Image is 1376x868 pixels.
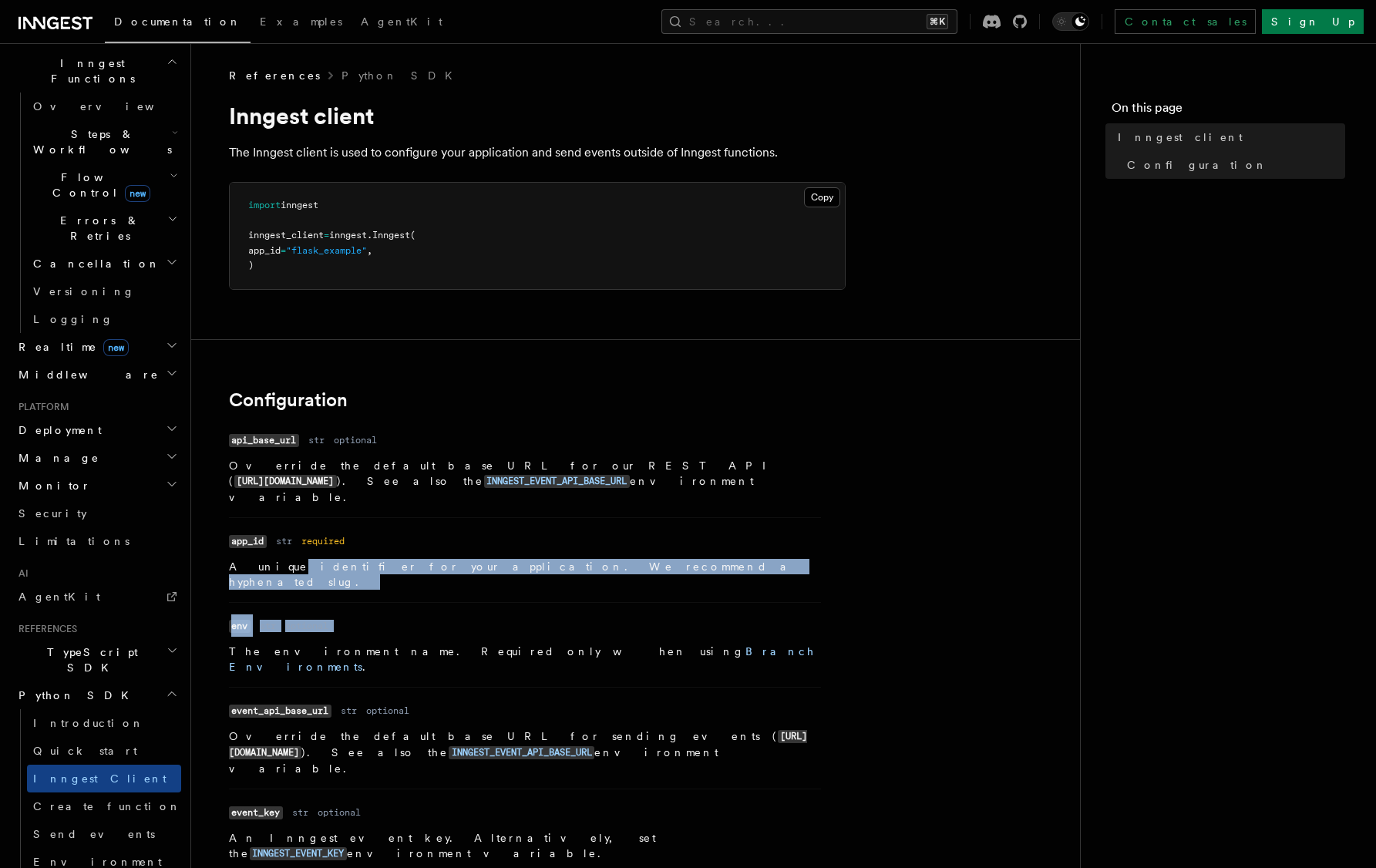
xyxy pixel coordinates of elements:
[19,507,87,520] span: Security
[33,745,137,757] span: Quick start
[229,458,821,505] p: Override the default base URL for our REST API ( ). See also the environment variable.
[367,245,372,256] span: ,
[12,444,181,472] button: Manage
[229,645,815,673] a: Branch Environments
[27,256,160,271] span: Cancellation
[12,638,181,681] button: TypeScript SDK
[927,14,948,29] kbd: ⌘K
[33,828,155,840] span: Send events
[804,187,840,207] button: Copy
[361,15,442,28] span: AgentKit
[12,644,167,675] span: TypeScript SDK
[229,705,331,718] code: event_api_base_url
[12,567,29,580] span: AI
[661,9,957,34] button: Search...⌘K
[33,313,113,325] span: Logging
[33,772,167,785] span: Inngest Client
[1052,12,1089,31] button: Toggle dark mode
[248,245,281,256] span: app_id
[449,746,594,759] code: INNGEST_EVENT_API_BASE_URL
[12,367,159,382] span: Middleware
[103,339,129,356] span: new
[308,434,325,446] dd: str
[114,15,241,28] span: Documentation
[12,401,69,413] span: Platform
[1115,9,1256,34] a: Contact sales
[484,475,630,487] a: INNGEST_EVENT_API_BASE_URL
[12,681,181,709] button: Python SDK
[229,68,320,83] span: References
[248,230,324,241] span: inngest_client
[105,5,251,43] a: Documentation
[12,361,181,389] button: Middleware
[12,339,129,355] span: Realtime
[27,278,181,305] a: Versioning
[12,688,138,703] span: Python SDK
[12,416,181,444] button: Deployment
[12,478,91,493] span: Monitor
[352,5,452,42] a: AgentKit
[1127,157,1267,173] span: Configuration
[229,142,846,163] p: The Inngest client is used to configure your application and send events outside of Inngest funct...
[27,126,172,157] span: Steps & Workflows
[12,623,77,635] span: References
[12,333,181,361] button: Realtimenew
[229,830,821,862] p: An Inngest event key. Alternatively, set the environment variable.
[27,737,181,765] a: Quick start
[27,207,181,250] button: Errors & Retries
[410,230,415,241] span: (
[229,535,267,548] code: app_id
[329,230,367,241] span: inngest
[229,389,348,411] a: Configuration
[27,163,181,207] button: Flow Controlnew
[33,100,192,113] span: Overview
[12,500,181,527] a: Security
[281,245,286,256] span: =
[19,535,130,547] span: Limitations
[251,5,352,42] a: Examples
[229,434,299,447] code: api_base_url
[12,450,99,466] span: Manage
[12,422,102,438] span: Deployment
[334,434,377,446] dd: optional
[33,285,135,298] span: Versioning
[229,806,283,819] code: event_key
[27,765,181,792] a: Inngest Client
[341,705,357,717] dd: str
[229,644,821,675] p: The environment name. Required only when using .
[229,728,821,776] p: Override the default base URL for sending events ( ). See also the environment variable.
[260,15,342,28] span: Examples
[27,93,181,120] a: Overview
[27,213,167,244] span: Errors & Retries
[229,559,821,590] p: A unique identifier for your application. We recommend a hyphenated slug.
[372,230,410,241] span: Inngest
[318,806,361,819] dd: optional
[12,93,181,333] div: Inngest Functions
[12,56,167,86] span: Inngest Functions
[12,49,181,93] button: Inngest Functions
[285,620,328,632] dd: optional
[367,230,372,241] span: .
[27,709,181,737] a: Introduction
[366,705,409,717] dd: optional
[1112,99,1345,123] h4: On this page
[27,250,181,278] button: Cancellation
[1118,130,1243,145] span: Inngest client
[292,806,308,819] dd: str
[229,620,251,633] code: env
[248,260,254,271] span: )
[234,475,337,488] code: [URL][DOMAIN_NAME]
[1262,9,1364,34] a: Sign Up
[27,170,170,200] span: Flow Control
[12,527,181,555] a: Limitations
[301,535,345,547] dd: required
[27,305,181,333] a: Logging
[250,847,347,860] a: INNGEST_EVENT_KEY
[33,800,181,812] span: Create function
[125,185,150,202] span: new
[1121,151,1345,179] a: Configuration
[33,717,144,729] span: Introduction
[12,583,181,611] a: AgentKit
[27,820,181,848] a: Send events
